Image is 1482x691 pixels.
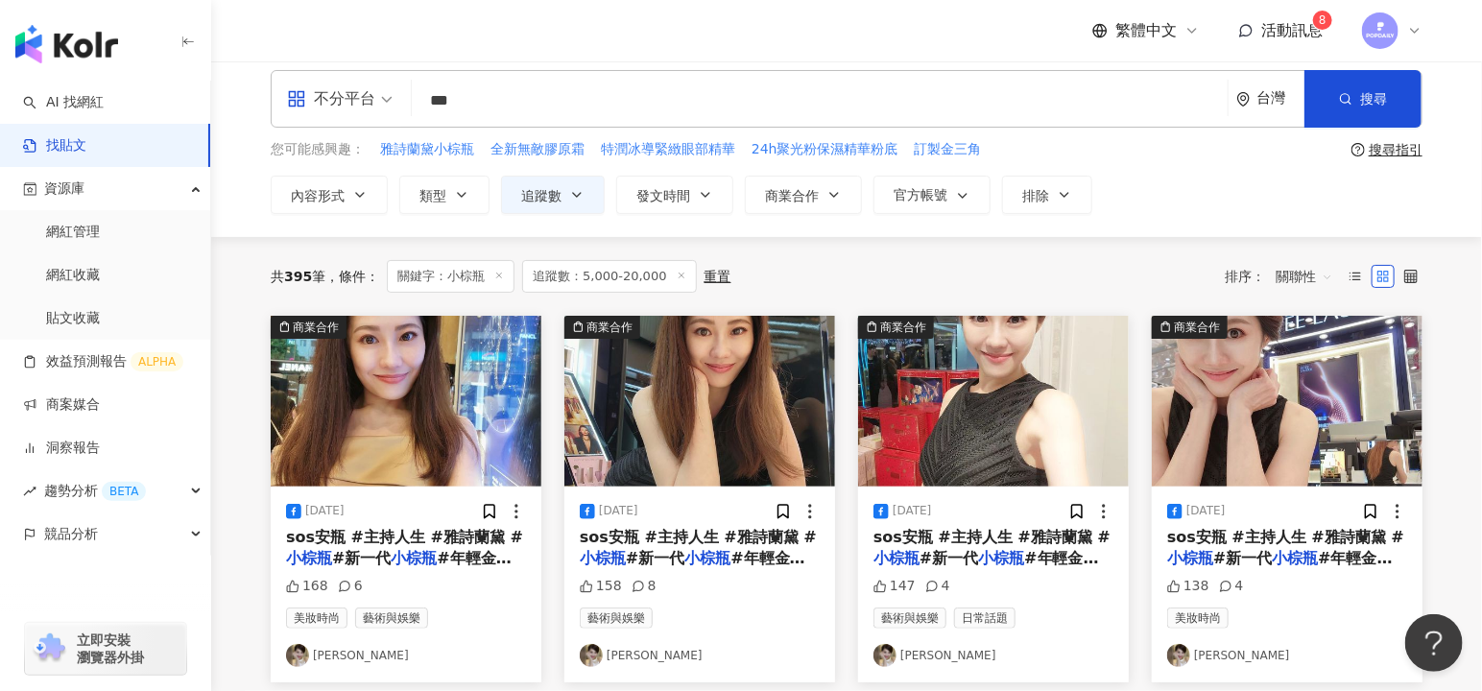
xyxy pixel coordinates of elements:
span: 商業合作 [765,188,819,203]
span: 條件 ： [325,269,379,284]
div: 商業合作 [293,318,339,337]
span: 追蹤數：5,000-20,000 [522,260,696,293]
span: sos安瓶 #主持人生 #雅詩蘭黛 # [580,528,817,546]
mark: 小棕瓶 [580,549,626,567]
div: post-image商業合作 [271,316,541,487]
span: 追蹤數 [521,188,562,203]
span: 趨勢分析 [44,469,146,512]
img: KOL Avatar [1167,644,1190,667]
img: KOL Avatar [580,644,603,667]
img: post-image [858,316,1129,487]
a: 找貼文 [23,136,86,155]
img: images.png [1362,12,1398,49]
mark: 小棕瓶 [286,549,332,567]
button: 搜尋 [1304,70,1422,128]
div: 排序： [1225,261,1344,292]
span: 關聯性 [1276,261,1333,292]
span: 關鍵字：小棕瓶 [387,260,514,293]
span: appstore [287,89,306,108]
span: 訂製金三角 [915,140,982,159]
button: 24h聚光粉保濕精華粉底 [751,139,899,160]
span: 雅詩蘭黛小棕瓶 [380,140,474,159]
span: rise [23,485,36,498]
div: 搜尋指引 [1369,142,1422,157]
span: environment [1236,92,1251,107]
button: 官方帳號 [873,176,991,214]
a: KOL Avatar[PERSON_NAME] [286,644,526,667]
span: #新一代 [626,549,684,567]
div: 8 [632,577,657,596]
button: 特潤冰導緊緻眼部精華 [600,139,736,160]
div: post-image商業合作 [1152,316,1422,487]
a: 效益預測報告ALPHA [23,352,183,371]
span: sos安瓶 #主持人生 #雅詩蘭黛 # [286,528,523,546]
mark: 小棕瓶 [873,549,920,567]
span: 發文時間 [636,188,690,203]
img: logo [15,25,118,63]
div: 158 [580,577,622,596]
div: 商業合作 [1174,318,1220,337]
button: 雅詩蘭黛小棕瓶 [379,139,475,160]
span: 8 [1319,13,1327,27]
button: 追蹤數 [501,176,605,214]
div: 4 [1219,577,1244,596]
a: searchAI 找網紅 [23,93,104,112]
div: post-image商業合作 [858,316,1129,487]
span: 排除 [1022,188,1049,203]
span: 藝術與娛樂 [355,608,428,629]
span: 類型 [419,188,446,203]
span: 活動訊息 [1261,21,1323,39]
span: 競品分析 [44,512,98,556]
sup: 8 [1313,11,1332,30]
img: post-image [564,316,835,487]
span: 立即安裝 瀏覽器外掛 [77,631,144,666]
div: 台灣 [1256,90,1304,107]
span: #新一代 [332,549,391,567]
img: post-image [1152,316,1422,487]
mark: 小棕瓶 [684,549,730,567]
div: 共 筆 [271,269,325,284]
a: 商案媒合 [23,395,100,415]
button: 類型 [399,176,490,214]
div: 168 [286,577,328,596]
div: 138 [1167,577,1209,596]
a: 網紅管理 [46,223,100,242]
mark: 小棕瓶 [1272,549,1318,567]
span: 藝術與娛樂 [580,608,653,629]
mark: 小棕瓶 [978,549,1024,567]
span: sos安瓶 #主持人生 #雅詩蘭黛 # [873,528,1111,546]
span: 內容形式 [291,188,345,203]
span: 特潤冰導緊緻眼部精華 [601,140,735,159]
button: 排除 [1002,176,1092,214]
div: 147 [873,577,916,596]
span: 美妝時尚 [286,608,347,629]
a: chrome extension立即安裝 瀏覽器外掛 [25,623,186,675]
span: #新一代 [1213,549,1272,567]
span: 藝術與娛樂 [873,608,946,629]
img: post-image [271,316,541,487]
button: 全新無敵膠原霜 [490,139,586,160]
div: 商業合作 [880,318,926,337]
div: post-image商業合作 [564,316,835,487]
mark: 小棕瓶 [1167,549,1213,567]
span: 日常話題 [954,608,1016,629]
div: 商業合作 [586,318,633,337]
a: 網紅收藏 [46,266,100,285]
a: 洞察報告 [23,439,100,458]
div: [DATE] [1186,503,1226,519]
span: 繁體中文 [1115,20,1177,41]
button: 訂製金三角 [914,139,983,160]
a: KOL Avatar[PERSON_NAME] [1167,644,1407,667]
span: 395 [284,269,312,284]
span: 官方帳號 [894,187,947,203]
div: [DATE] [305,503,345,519]
span: sos安瓶 #主持人生 #雅詩蘭黛 # [1167,528,1404,546]
div: 不分平台 [287,83,375,114]
span: 您可能感興趣： [271,140,365,159]
div: [DATE] [599,503,638,519]
span: 全新無敵膠原霜 [490,140,585,159]
img: KOL Avatar [873,644,896,667]
div: 重置 [705,269,731,284]
div: BETA [102,482,146,501]
a: 貼文收藏 [46,309,100,328]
